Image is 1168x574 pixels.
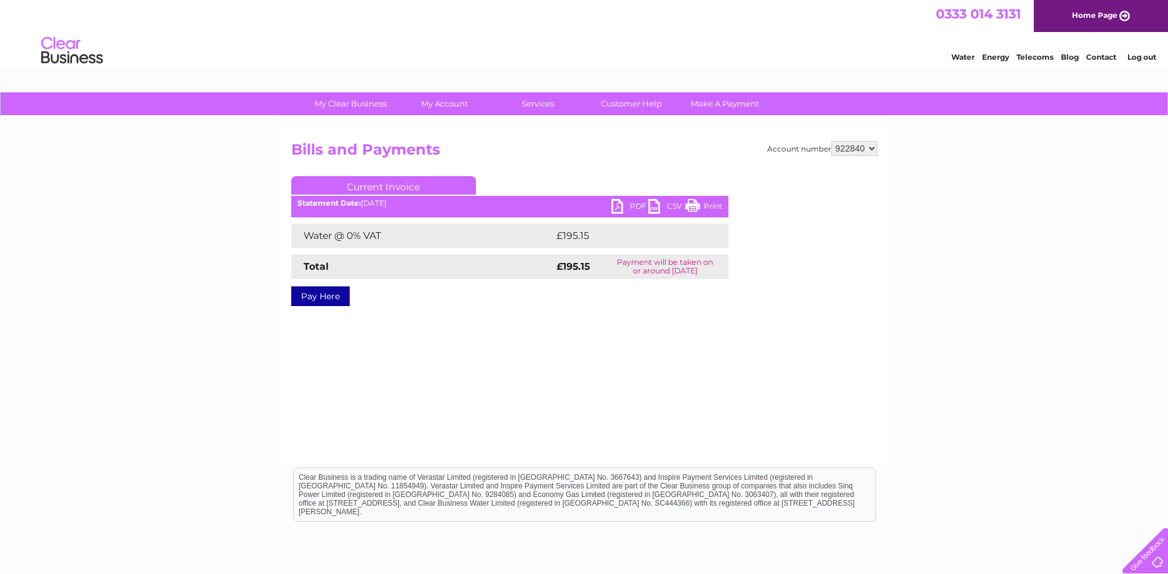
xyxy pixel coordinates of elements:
b: Statement Date: [297,198,361,208]
a: Contact [1086,52,1116,62]
a: CSV [648,199,685,217]
a: PDF [611,199,648,217]
a: Print [685,199,722,217]
a: Pay Here [291,286,350,306]
td: Water @ 0% VAT [291,224,554,248]
img: logo.png [41,32,103,70]
a: Blog [1061,52,1079,62]
a: My Clear Business [300,92,401,115]
a: Telecoms [1017,52,1053,62]
a: Make A Payment [674,92,776,115]
strong: Total [304,261,329,272]
a: Customer Help [581,92,682,115]
a: 0333 014 3131 [936,6,1021,22]
strong: £195.15 [557,261,590,272]
a: Log out [1127,52,1156,62]
a: My Account [393,92,495,115]
div: Clear Business is a trading name of Verastar Limited (registered in [GEOGRAPHIC_DATA] No. 3667643... [294,7,876,60]
td: Payment will be taken on or around [DATE] [602,254,728,279]
h2: Bills and Payments [291,141,877,164]
td: £195.15 [554,224,704,248]
a: Energy [982,52,1009,62]
div: Account number [767,141,877,156]
a: Water [951,52,975,62]
a: Current Invoice [291,176,476,195]
a: Services [487,92,589,115]
div: [DATE] [291,199,728,208]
